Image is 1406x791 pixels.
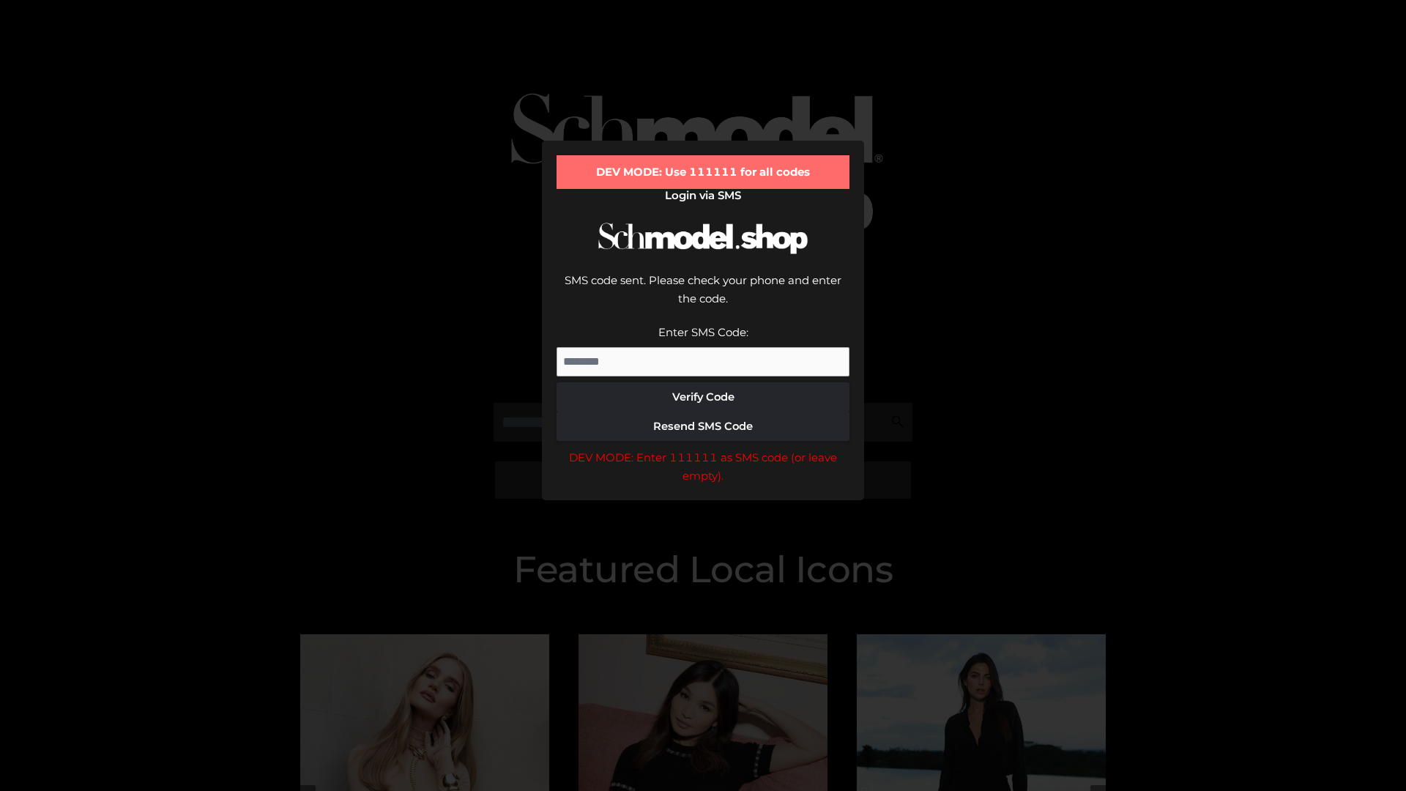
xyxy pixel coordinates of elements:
[557,271,849,323] div: SMS code sent. Please check your phone and enter the code.
[658,325,748,339] label: Enter SMS Code:
[557,155,849,189] div: DEV MODE: Use 111111 for all codes
[557,189,849,202] h2: Login via SMS
[557,448,849,486] div: DEV MODE: Enter 111111 as SMS code (or leave empty).
[557,412,849,441] button: Resend SMS Code
[557,382,849,412] button: Verify Code
[593,209,813,267] img: Schmodel Logo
